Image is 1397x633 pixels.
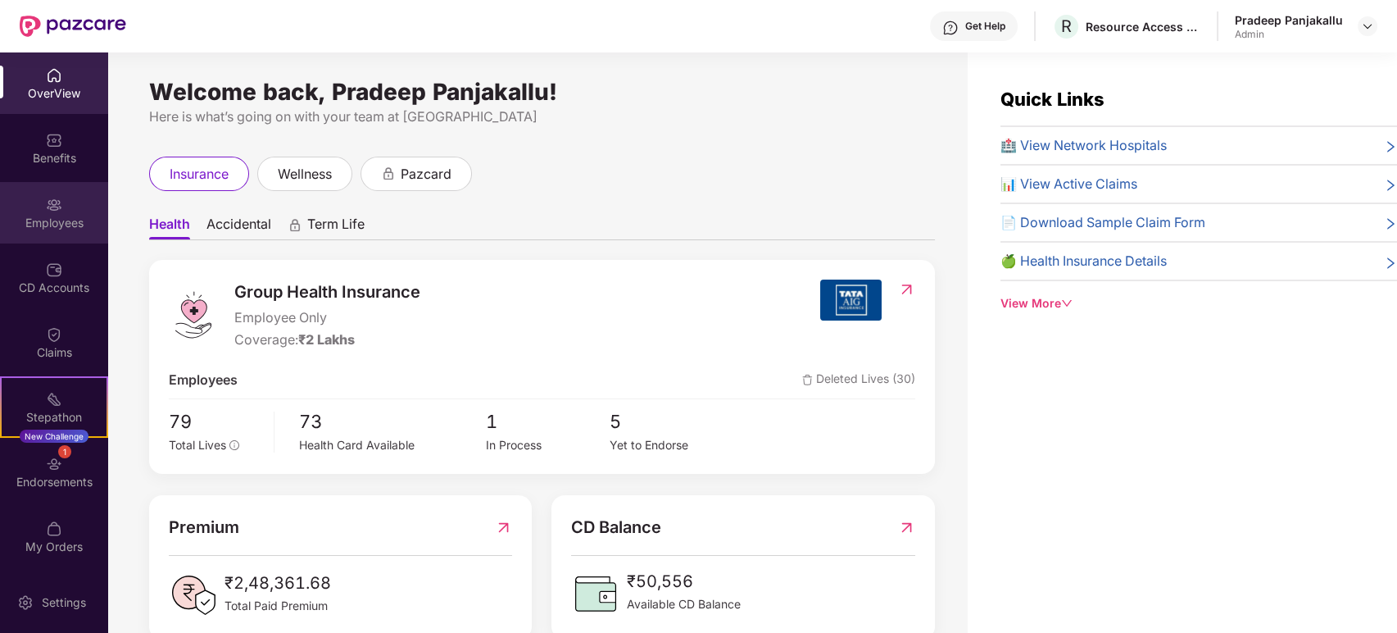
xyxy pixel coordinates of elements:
[170,164,229,184] span: insurance
[278,164,332,184] span: wellness
[1384,139,1397,156] span: right
[485,436,610,454] div: In Process
[149,85,935,98] div: Welcome back, Pradeep Panjakallu!
[2,409,107,426] div: Stepathon
[234,330,420,350] div: Coverage:
[1235,28,1343,41] div: Admin
[20,430,88,443] div: New Challenge
[401,164,451,184] span: pazcard
[149,216,190,239] span: Health
[610,408,734,436] span: 5
[46,262,62,278] img: svg+xml;base64,PHN2ZyBpZD0iQ0RfQWNjb3VudHMiIGRhdGEtbmFtZT0iQ0QgQWNjb3VudHMiIHhtbG5zPSJodHRwOi8vd3...
[1000,174,1137,194] span: 📊 View Active Claims
[298,331,355,348] span: ₹2 Lakhs
[149,107,935,127] div: Here is what’s going on with your team at [GEOGRAPHIC_DATA]
[942,20,959,36] img: svg+xml;base64,PHN2ZyBpZD0iSGVscC0zMngzMiIgeG1sbnM9Imh0dHA6Ly93d3cudzMub3JnLzIwMDAvc3ZnIiB3aWR0aD...
[1384,177,1397,194] span: right
[381,166,396,180] div: animation
[898,281,915,298] img: RedirectIcon
[46,326,62,343] img: svg+xml;base64,PHN2ZyBpZD0iQ2xhaW0iIHhtbG5zPSJodHRwOi8vd3d3LnczLm9yZy8yMDAwL3N2ZyIgd2lkdGg9IjIwIi...
[169,438,226,452] span: Total Lives
[1000,135,1167,156] span: 🏥 View Network Hospitals
[169,571,218,620] img: PaidPremiumIcon
[307,216,365,239] span: Term Life
[965,20,1005,33] div: Get Help
[17,594,34,611] img: svg+xml;base64,PHN2ZyBpZD0iU2V0dGluZy0yMHgyMCIgeG1sbnM9Imh0dHA6Ly93d3cudzMub3JnLzIwMDAvc3ZnIiB3aW...
[571,569,620,618] img: CDBalanceIcon
[1384,216,1397,233] span: right
[169,408,262,436] span: 79
[1235,12,1343,28] div: Pradeep Panjakallu
[802,375,813,385] img: deleteIcon
[20,16,126,37] img: New Pazcare Logo
[802,370,915,390] span: Deleted Lives (30)
[46,67,62,84] img: svg+xml;base64,PHN2ZyBpZD0iSG9tZSIgeG1sbnM9Imh0dHA6Ly93d3cudzMub3JnLzIwMDAvc3ZnIiB3aWR0aD0iMjAiIG...
[610,436,734,454] div: Yet to Endorse
[169,515,239,540] span: Premium
[627,595,741,613] span: Available CD Balance
[898,515,915,540] img: RedirectIcon
[1000,251,1167,271] span: 🍏 Health Insurance Details
[234,280,420,305] span: Group Health Insurance
[169,370,238,390] span: Employees
[234,307,420,328] span: Employee Only
[1061,16,1072,36] span: R
[627,569,741,594] span: ₹50,556
[206,216,271,239] span: Accidental
[1086,19,1200,34] div: Resource Access Management Solutions
[1000,294,1397,312] div: View More
[1061,298,1073,309] span: down
[1000,89,1104,110] span: Quick Links
[46,197,62,213] img: svg+xml;base64,PHN2ZyBpZD0iRW1wbG95ZWVzIiB4bWxucz0iaHR0cDovL3d3dy53My5vcmcvMjAwMC9zdmciIHdpZHRoPS...
[46,391,62,408] img: svg+xml;base64,PHN2ZyB4bWxucz0iaHR0cDovL3d3dy53My5vcmcvMjAwMC9zdmciIHdpZHRoPSIyMSIgaGVpZ2h0PSIyMC...
[46,521,62,537] img: svg+xml;base64,PHN2ZyBpZD0iTXlfT3JkZXJzIiBkYXRhLW5hbWU9Ik15IE9yZGVycyIgeG1sbnM9Imh0dHA6Ly93d3cudz...
[58,445,71,458] div: 1
[299,436,486,454] div: Health Card Available
[1384,254,1397,271] span: right
[1361,20,1374,33] img: svg+xml;base64,PHN2ZyBpZD0iRHJvcGRvd24tMzJ4MzIiIHhtbG5zPSJodHRwOi8vd3d3LnczLm9yZy8yMDAwL3N2ZyIgd2...
[37,594,91,611] div: Settings
[820,280,882,321] img: insurerIcon
[46,456,62,472] img: svg+xml;base64,PHN2ZyBpZD0iRW5kb3JzZW1lbnRzIiB4bWxucz0iaHR0cDovL3d3dy53My5vcmcvMjAwMC9zdmciIHdpZH...
[495,515,512,540] img: RedirectIcon
[169,290,218,339] img: logo
[288,217,302,232] div: animation
[299,408,486,436] span: 73
[229,440,239,450] span: info-circle
[225,597,331,615] span: Total Paid Premium
[46,132,62,148] img: svg+xml;base64,PHN2ZyBpZD0iQmVuZWZpdHMiIHhtbG5zPSJodHRwOi8vd3d3LnczLm9yZy8yMDAwL3N2ZyIgd2lkdGg9Ij...
[225,571,331,596] span: ₹2,48,361.68
[1000,212,1205,233] span: 📄 Download Sample Claim Form
[485,408,610,436] span: 1
[571,515,661,540] span: CD Balance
